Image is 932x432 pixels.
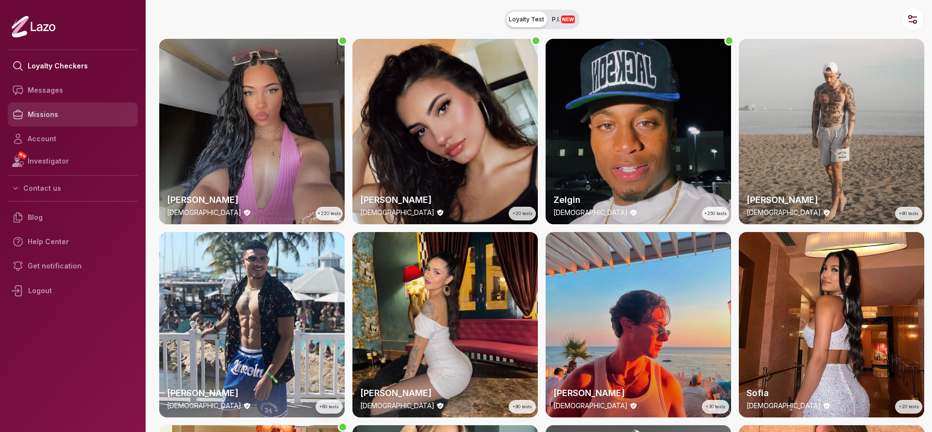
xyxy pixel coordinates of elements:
span: +20 tests [899,403,919,410]
img: checker [546,39,731,224]
p: [DEMOGRAPHIC_DATA] [360,208,434,217]
span: +250 tests [704,210,727,217]
a: thumbchecker[PERSON_NAME][DEMOGRAPHIC_DATA]+220 tests [159,39,345,224]
h2: [PERSON_NAME] [360,386,530,400]
h2: [PERSON_NAME] [167,193,337,207]
a: thumbcheckerZelgin[DEMOGRAPHIC_DATA]+250 tests [546,39,731,224]
span: +60 tests [319,403,339,410]
span: +20 tests [513,210,533,217]
a: thumbcheckerSofia[DEMOGRAPHIC_DATA]+20 tests [739,232,924,417]
a: thumbchecker[PERSON_NAME][DEMOGRAPHIC_DATA]+20 tests [352,39,538,224]
p: [DEMOGRAPHIC_DATA] [747,401,821,411]
a: Loyalty Checkers [8,54,138,78]
a: thumbchecker[PERSON_NAME][DEMOGRAPHIC_DATA]+60 tests [159,232,345,417]
a: NEWInvestigator [8,151,138,171]
a: Help Center [8,230,138,254]
img: checker [739,232,924,417]
img: checker [352,232,538,417]
a: thumbchecker[PERSON_NAME][DEMOGRAPHIC_DATA]+90 tests [352,232,538,417]
span: Loyalty Test [509,16,544,23]
span: P.I. [552,16,575,23]
img: checker [159,39,345,224]
span: NEW [561,16,575,23]
p: [DEMOGRAPHIC_DATA] [553,208,628,217]
h2: Zelgin [553,193,723,207]
img: checker [159,232,345,417]
a: thumbchecker[PERSON_NAME][DEMOGRAPHIC_DATA]+30 tests [546,232,731,417]
button: Contact us [8,180,138,197]
h2: [PERSON_NAME] [360,193,530,207]
span: +90 tests [513,403,532,410]
div: Logout [8,278,138,303]
span: +220 tests [318,210,341,217]
a: Account [8,127,138,151]
span: +30 tests [706,403,725,410]
p: [DEMOGRAPHIC_DATA] [167,401,241,411]
h2: [PERSON_NAME] [167,386,337,400]
h2: [PERSON_NAME] [553,386,723,400]
p: [DEMOGRAPHIC_DATA] [747,208,821,217]
p: [DEMOGRAPHIC_DATA] [360,401,434,411]
span: NEW [17,150,28,160]
a: Missions [8,102,138,127]
a: Get notification [8,254,138,278]
p: [DEMOGRAPHIC_DATA] [553,401,628,411]
p: [DEMOGRAPHIC_DATA] [167,208,241,217]
a: thumbchecker[PERSON_NAME][DEMOGRAPHIC_DATA]+90 tests [739,39,924,224]
img: checker [739,39,924,224]
h2: [PERSON_NAME] [747,193,916,207]
span: +90 tests [899,210,918,217]
img: checker [546,232,731,417]
a: Blog [8,205,138,230]
a: Messages [8,78,138,102]
h2: Sofia [747,386,916,400]
img: checker [352,39,538,224]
